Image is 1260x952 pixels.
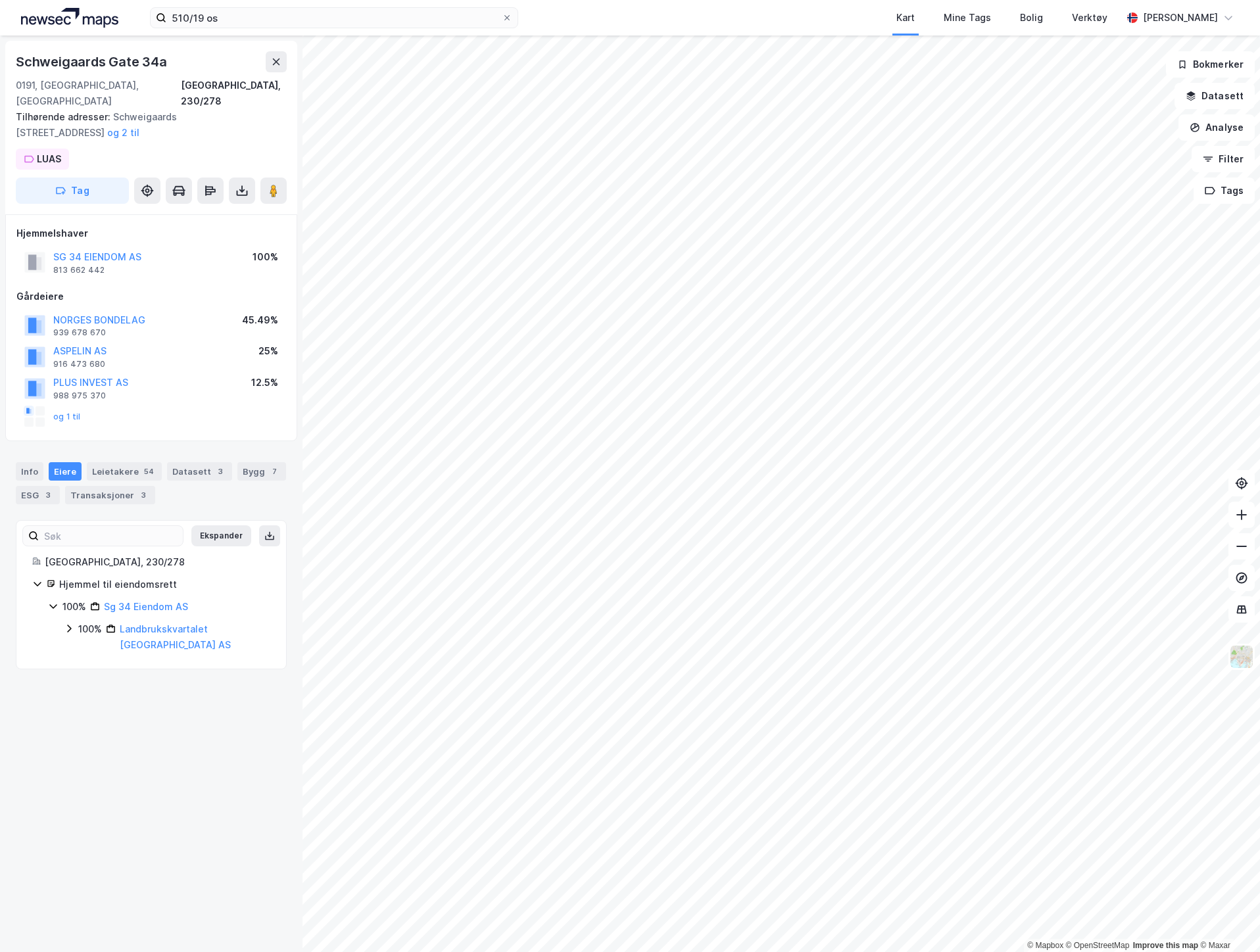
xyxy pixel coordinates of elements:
[62,599,86,615] div: 100%
[1072,10,1107,26] div: Verktøy
[104,601,188,612] a: Sg 34 Eiendom AS
[167,462,232,481] div: Datasett
[944,10,991,26] div: Mine Tags
[214,465,227,478] div: 3
[137,488,150,502] div: 3
[1192,146,1255,172] button: Filter
[251,375,278,391] div: 12.5%
[16,289,286,304] div: Gårdeiere
[1194,889,1260,952] div: Kontrollprogram for chat
[16,178,129,204] button: Tag
[16,111,113,122] span: Tilhørende adresser:
[896,10,915,26] div: Kart
[53,265,105,275] div: 813 662 442
[78,621,102,637] div: 100%
[59,577,270,592] div: Hjemmel til eiendomsrett
[237,462,286,481] div: Bygg
[120,623,231,650] a: Landbrukskvartalet [GEOGRAPHIC_DATA] AS
[1143,10,1218,26] div: [PERSON_NAME]
[1133,941,1198,950] a: Improve this map
[16,51,170,72] div: Schweigaards Gate 34a
[53,359,105,369] div: 916 473 680
[258,343,278,359] div: 25%
[1178,114,1255,141] button: Analyse
[16,486,60,504] div: ESG
[268,465,281,478] div: 7
[242,312,278,328] div: 45.49%
[1066,941,1130,950] a: OpenStreetMap
[141,465,157,478] div: 54
[87,462,162,481] div: Leietakere
[1175,83,1255,109] button: Datasett
[166,8,502,28] input: Søk på adresse, matrikkel, gårdeiere, leietakere eller personer
[16,226,286,241] div: Hjemmelshaver
[1229,644,1254,669] img: Z
[1194,889,1260,952] iframe: Chat Widget
[16,462,43,481] div: Info
[16,109,276,141] div: Schweigaards [STREET_ADDRESS]
[1194,178,1255,204] button: Tags
[53,391,106,401] div: 988 975 370
[39,526,183,546] input: Søk
[53,327,106,338] div: 939 678 670
[1027,941,1063,950] a: Mapbox
[1020,10,1043,26] div: Bolig
[65,486,155,504] div: Transaksjoner
[1166,51,1255,78] button: Bokmerker
[253,249,278,265] div: 100%
[45,554,270,570] div: [GEOGRAPHIC_DATA], 230/278
[191,525,251,546] button: Ekspander
[16,78,181,109] div: 0191, [GEOGRAPHIC_DATA], [GEOGRAPHIC_DATA]
[41,488,55,502] div: 3
[181,78,287,109] div: [GEOGRAPHIC_DATA], 230/278
[37,151,61,167] div: LUAS
[21,8,118,28] img: logo.a4113a55bc3d86da70a041830d287a7e.svg
[49,462,82,481] div: Eiere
